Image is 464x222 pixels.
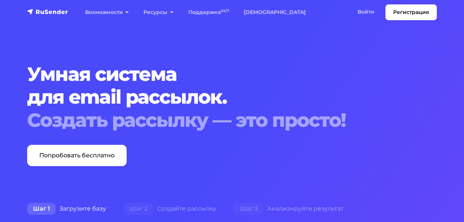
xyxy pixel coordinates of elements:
a: Регистрация [385,4,437,20]
a: Войти [350,4,382,19]
div: Анализируйте результат [225,201,352,216]
a: Ресурсы [136,5,181,20]
a: Поддержка24/7 [181,5,236,20]
div: Создать рассылку — это просто! [27,109,437,132]
img: RuSender [27,8,68,15]
span: Шаг 2 [124,203,153,215]
span: Шаг 1 [27,203,56,215]
div: Создайте рассылку [115,201,225,216]
a: Попробовать бесплатно [27,145,127,166]
h1: Умная система для email рассылок. [27,63,437,132]
div: Загрузите базу [18,201,115,216]
a: [DEMOGRAPHIC_DATA] [236,5,313,20]
a: Возможности [78,5,136,20]
span: Шаг 3 [234,203,264,215]
sup: 24/7 [221,8,229,13]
